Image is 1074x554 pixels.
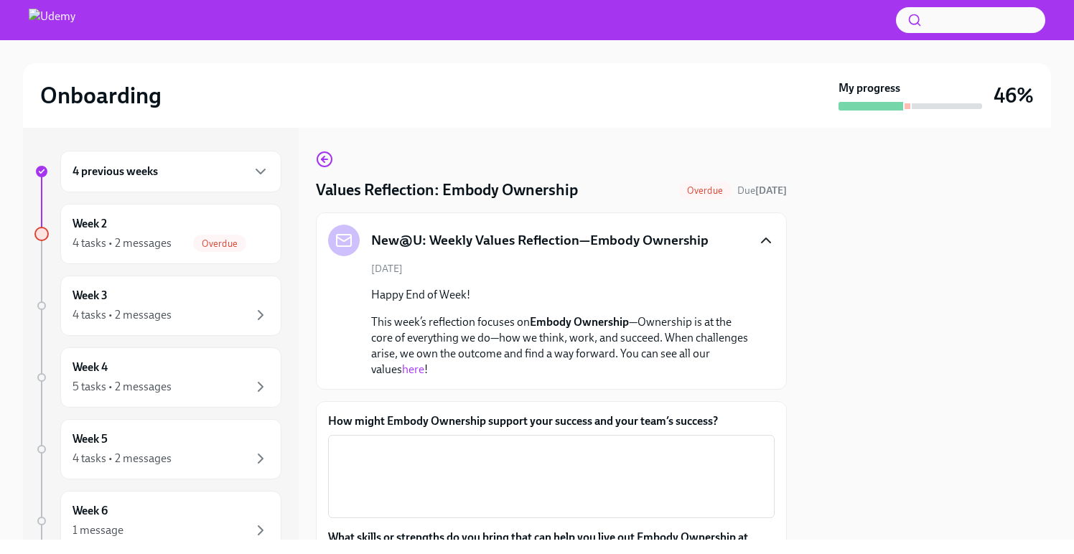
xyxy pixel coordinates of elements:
span: Due [737,184,787,197]
h6: Week 5 [73,431,108,447]
strong: My progress [839,80,900,96]
h6: Week 4 [73,360,108,375]
div: 1 message [73,522,123,538]
label: How might Embody Ownership support your success and your team’s success? [328,413,775,429]
img: Udemy [29,9,75,32]
div: 4 tasks • 2 messages [73,307,172,323]
div: 5 tasks • 2 messages [73,379,172,395]
a: here [402,362,424,376]
strong: Embody Ownership [530,315,629,329]
h6: Week 3 [73,288,108,304]
a: Week 34 tasks • 2 messages [34,276,281,336]
div: 4 previous weeks [60,151,281,192]
strong: [DATE] [755,184,787,197]
span: Overdue [678,185,732,196]
span: [DATE] [371,262,403,276]
div: 4 tasks • 2 messages [73,451,172,466]
h4: Values Reflection: Embody Ownership [316,179,578,201]
div: 4 tasks • 2 messages [73,235,172,251]
h6: Week 6 [73,503,108,519]
h5: New@U: Weekly Values Reflection—Embody Ownership [371,231,709,250]
a: Week 45 tasks • 2 messages [34,347,281,408]
p: This week’s reflection focuses on —Ownership is at the core of everything we do—how we think, wor... [371,314,752,377]
h6: 4 previous weeks [73,164,158,179]
span: Overdue [193,238,246,249]
h6: Week 2 [73,216,107,232]
a: Week 61 message [34,491,281,551]
a: Week 54 tasks • 2 messages [34,419,281,479]
a: Week 24 tasks • 2 messagesOverdue [34,204,281,264]
h2: Onboarding [40,81,162,110]
p: Happy End of Week! [371,287,752,303]
h3: 46% [994,83,1034,108]
span: September 21st, 2025 11:00 [737,184,787,197]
